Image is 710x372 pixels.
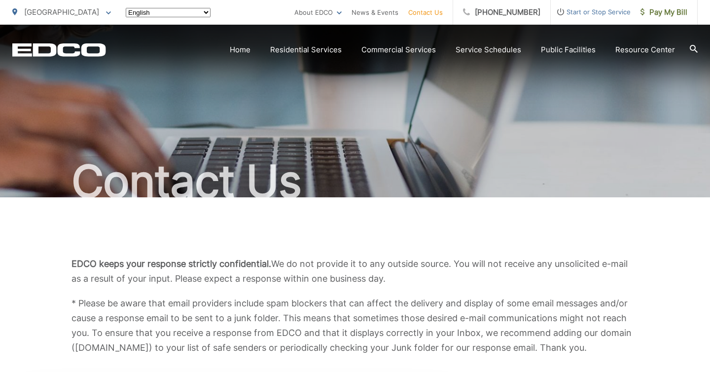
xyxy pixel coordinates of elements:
a: News & Events [352,6,398,18]
a: Public Facilities [541,44,596,56]
select: Select a language [126,8,211,17]
p: * Please be aware that email providers include spam blockers that can affect the delivery and dis... [71,296,639,355]
a: About EDCO [294,6,342,18]
a: Residential Services [270,44,342,56]
span: Pay My Bill [640,6,687,18]
span: [GEOGRAPHIC_DATA] [24,7,99,17]
a: Contact Us [408,6,443,18]
p: We do not provide it to any outside source. You will not receive any unsolicited e-mail as a resu... [71,257,639,286]
a: EDCD logo. Return to the homepage. [12,43,106,57]
a: Service Schedules [456,44,521,56]
b: EDCO keeps your response strictly confidential. [71,259,271,269]
a: Resource Center [615,44,675,56]
h1: Contact Us [12,157,698,206]
a: Commercial Services [361,44,436,56]
a: Home [230,44,250,56]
